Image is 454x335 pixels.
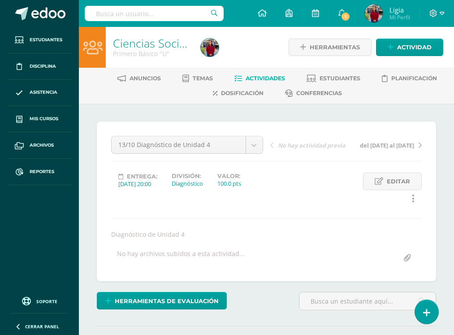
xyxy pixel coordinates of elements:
a: Dosificación [213,86,264,100]
a: Actividad [376,39,443,56]
a: del [DATE] al [DATE] [346,140,422,149]
a: Actividades [234,71,285,86]
input: Busca un estudiante aquí... [299,292,436,310]
span: Herramientas de evaluación [115,293,219,309]
span: Reportes [30,168,54,175]
div: No hay archivos subidos a esta actividad... [117,249,245,267]
span: Anuncios [130,75,161,82]
span: Herramientas [310,39,360,56]
input: Busca un usuario... [85,6,224,21]
div: Primero Básico 'U' [113,49,190,58]
a: Soporte [11,295,68,307]
a: Herramientas de evaluación [97,292,227,309]
a: Disciplina [7,53,72,80]
span: Conferencias [296,90,342,96]
span: Estudiantes [30,36,62,44]
a: Conferencias [285,86,342,100]
a: Ciencias Sociales [113,35,199,51]
span: Archivos [30,142,54,149]
a: Asistencia [7,80,72,106]
a: Temas [182,71,213,86]
div: Diagnóstico de Unidad 4 [108,230,425,239]
span: Planificación [391,75,437,82]
label: División: [172,173,203,179]
span: del [DATE] al [DATE] [360,141,414,149]
span: Disciplina [30,63,56,70]
span: No hay actividad previa [278,141,346,149]
img: e66938ea6f53d621eb85b78bb3ab8b81.png [201,39,219,57]
label: Valor: [217,173,241,179]
img: e66938ea6f53d621eb85b78bb3ab8b81.png [365,4,383,22]
a: Estudiantes [307,71,360,86]
a: Archivos [7,132,72,159]
div: Diagnóstico [172,179,203,187]
span: 13/10 Diagnóstico de Unidad 4 [118,136,239,153]
span: Entrega: [127,173,157,180]
span: Editar [387,173,410,190]
a: Planificación [382,71,437,86]
span: Cerrar panel [25,323,59,330]
h1: Ciencias Sociales [113,37,190,49]
a: Anuncios [117,71,161,86]
span: Mi Perfil [389,13,410,21]
a: Estudiantes [7,27,72,53]
span: Estudiantes [320,75,360,82]
a: Mis cursos [7,106,72,132]
div: 100.0 pts [217,179,241,187]
a: 13/10 Diagnóstico de Unidad 4 [112,136,263,153]
a: Herramientas [289,39,372,56]
span: Mis cursos [30,115,58,122]
span: Actividad [397,39,432,56]
span: Dosificación [221,90,264,96]
span: Temas [193,75,213,82]
div: [DATE] 20:00 [118,180,157,188]
span: Soporte [36,298,57,305]
span: Asistencia [30,89,57,96]
span: Actividades [246,75,285,82]
span: 1 [341,12,350,22]
a: Reportes [7,159,72,185]
span: Ligia [389,5,410,14]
